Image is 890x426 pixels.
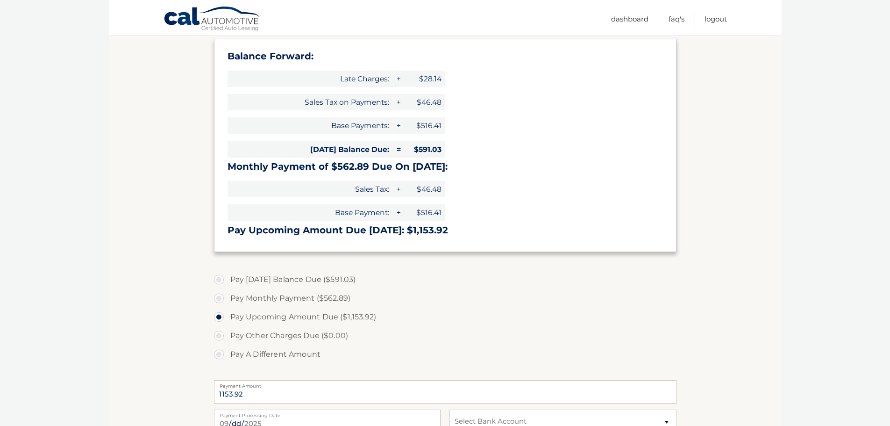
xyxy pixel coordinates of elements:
[164,6,262,33] a: Cal Automotive
[403,94,445,110] span: $46.48
[214,308,676,326] label: Pay Upcoming Amount Due ($1,153.92)
[214,380,676,404] input: Payment Amount
[214,289,676,308] label: Pay Monthly Payment ($562.89)
[403,117,445,134] span: $516.41
[228,94,393,110] span: Sales Tax on Payments:
[228,181,393,197] span: Sales Tax:
[611,11,648,27] a: Dashboard
[393,204,403,221] span: +
[705,11,727,27] a: Logout
[403,181,445,197] span: $46.48
[214,270,676,289] label: Pay [DATE] Balance Due ($591.03)
[228,141,393,158] span: [DATE] Balance Due:
[214,345,676,364] label: Pay A Different Amount
[669,11,684,27] a: FAQ's
[214,410,441,417] label: Payment Processing Date
[403,141,445,158] span: $591.03
[393,71,403,87] span: +
[228,161,663,173] h3: Monthly Payment of $562.89 Due On [DATE]:
[214,326,676,345] label: Pay Other Charges Due ($0.00)
[228,117,393,134] span: Base Payments:
[228,51,663,62] h3: Balance Forward:
[228,71,393,87] span: Late Charges:
[393,94,403,110] span: +
[228,204,393,221] span: Base Payment:
[403,204,445,221] span: $516.41
[393,181,403,197] span: +
[228,224,663,236] h3: Pay Upcoming Amount Due [DATE]: $1,153.92
[214,380,676,388] label: Payment Amount
[403,71,445,87] span: $28.14
[393,141,403,158] span: =
[393,117,403,134] span: +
